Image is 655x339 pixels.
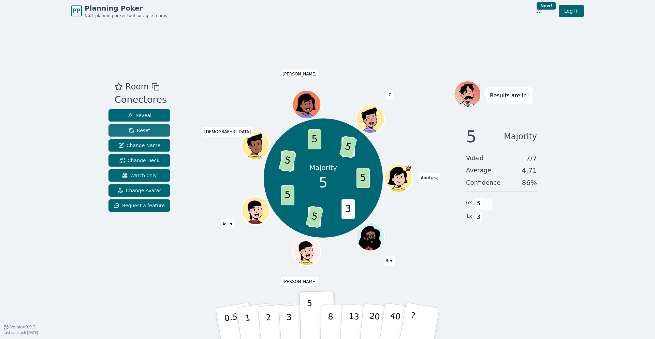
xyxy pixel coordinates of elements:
[419,173,440,183] span: Click to change your name
[281,185,294,206] span: 5
[522,178,537,187] span: 86 %
[356,168,369,188] span: 5
[114,202,165,209] span: Request a feature
[127,112,151,119] span: Reveal
[281,277,318,286] span: Click to change your name
[533,5,545,17] button: New!
[115,81,123,93] button: Add as favourite
[108,124,170,137] button: Reset
[221,219,234,229] span: Click to change your name
[129,127,150,134] span: Reset
[108,154,170,167] button: Change Deck
[3,331,38,335] span: Last updated: [DATE]
[319,172,327,193] span: 5
[3,324,36,330] button: Version0.9.2
[504,128,537,145] span: Majority
[72,7,80,15] span: PP
[71,3,167,18] a: PPPlanning PokerNo.1 planning poker tool for agile teams
[203,127,252,137] span: Click to change your name
[526,153,537,163] span: 7 / 7
[466,166,491,175] span: Average
[384,256,395,266] span: Click to change your name
[108,184,170,197] button: Change Avatar
[308,129,321,150] span: 5
[281,70,318,79] span: Click to change your name
[475,211,483,223] span: 3
[559,5,584,17] a: Log in
[85,13,167,18] span: No.1 planning poker tool for agile teams
[385,165,412,191] button: Click to change your avatar
[490,91,529,100] p: Results are in!
[386,90,393,100] span: Click to change your name
[339,136,357,158] span: 5
[126,81,149,93] span: Room
[341,199,355,219] span: 3
[122,172,157,179] span: Watch only
[118,142,160,149] span: Change Name
[466,213,472,220] span: 1 x
[108,199,170,212] button: Request a feature
[475,198,483,209] span: 5
[430,177,438,180] span: (you)
[466,199,472,207] span: 6 x
[522,166,537,175] span: 4.71
[115,93,167,107] div: Conectores
[466,178,500,187] span: Confidence
[119,157,159,164] span: Change Deck
[10,324,36,330] span: Version 0.9.2
[309,163,337,172] p: Majority
[305,205,323,228] span: 5
[278,150,296,172] span: 5
[85,3,167,13] span: Planning Poker
[108,109,170,122] button: Reveal
[108,139,170,152] button: Change Name
[405,165,412,172] span: Abril is the host
[108,169,170,182] button: Watch only
[466,153,484,163] span: Voted
[537,2,556,10] div: New!
[118,187,161,194] span: Change Avatar
[307,298,313,335] p: 5
[466,128,477,145] span: 5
